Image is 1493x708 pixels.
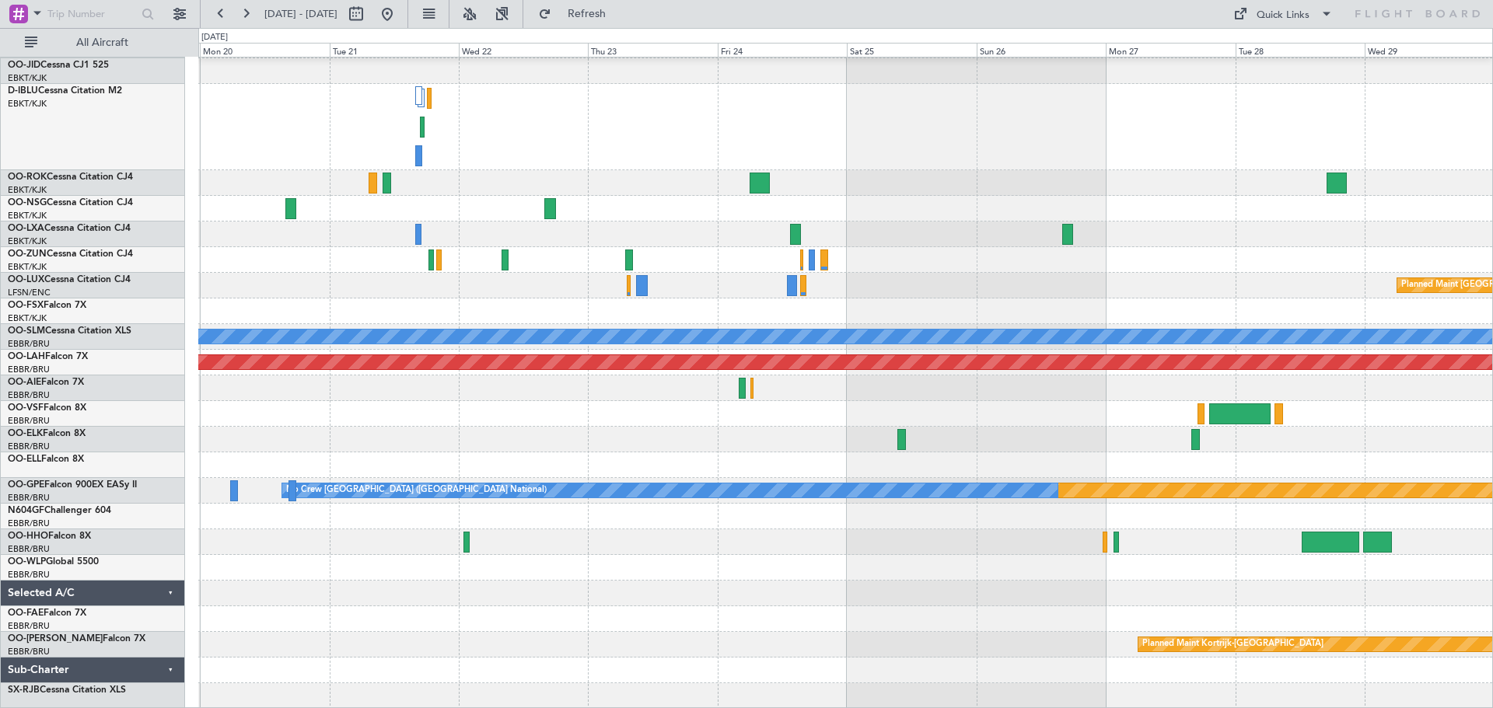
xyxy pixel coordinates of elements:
div: Sat 25 [847,43,976,57]
a: OO-[PERSON_NAME]Falcon 7X [8,634,145,643]
a: EBBR/BRU [8,441,50,452]
a: OO-HHOFalcon 8X [8,532,91,541]
a: OO-ELLFalcon 8X [8,455,84,464]
a: OO-WLPGlobal 5500 [8,557,99,567]
button: Refresh [531,2,624,26]
div: Wed 22 [459,43,588,57]
div: Fri 24 [718,43,847,57]
span: SX-RJB [8,685,40,695]
div: Tue 28 [1236,43,1365,57]
a: OO-AIEFalcon 7X [8,378,84,387]
span: OO-FSX [8,301,44,310]
a: EBBR/BRU [8,338,50,350]
a: OO-FAEFalcon 7X [8,609,86,618]
a: EBBR/BRU [8,543,50,555]
span: OO-NSG [8,198,47,208]
span: Refresh [554,9,620,19]
a: OO-VSFFalcon 8X [8,403,86,413]
a: OO-ELKFalcon 8X [8,429,86,438]
a: OO-GPEFalcon 900EX EASy II [8,480,137,490]
a: OO-LXACessna Citation CJ4 [8,224,131,233]
div: [DATE] [201,31,228,44]
div: Mon 27 [1106,43,1235,57]
div: Tue 21 [330,43,459,57]
span: OO-LXA [8,224,44,233]
a: EBBR/BRU [8,364,50,375]
a: OO-ROKCessna Citation CJ4 [8,173,133,182]
span: OO-ZUN [8,249,47,259]
span: OO-FAE [8,609,44,618]
a: EBKT/KJK [8,184,47,196]
a: EBKT/KJK [8,312,47,324]
a: D-IBLUCessna Citation M2 [8,86,122,96]
button: All Aircraft [17,30,169,55]
a: OO-LAHFalcon 7X [8,352,88,361]
a: EBKT/KJK [8,98,47,110]
span: N604GF [8,506,44,515]
span: OO-WLP [8,557,46,567]
input: Trip Number [47,2,137,26]
a: OO-FSXFalcon 7X [8,301,86,310]
div: Mon 20 [200,43,329,57]
a: N604GFChallenger 604 [8,506,111,515]
span: OO-ELK [8,429,43,438]
a: OO-LUXCessna Citation CJ4 [8,275,131,284]
span: OO-VSF [8,403,44,413]
a: EBKT/KJK [8,235,47,247]
a: EBKT/KJK [8,210,47,221]
a: EBBR/BRU [8,415,50,427]
span: OO-ELL [8,455,41,464]
span: D-IBLU [8,86,38,96]
span: OO-LUX [8,275,44,284]
a: EBKT/KJK [8,261,47,273]
span: OO-ROK [8,173,47,182]
a: EBBR/BRU [8,518,50,529]
span: OO-SLM [8,326,45,336]
span: All Aircraft [40,37,164,48]
span: OO-GPE [8,480,44,490]
a: SX-RJBCessna Citation XLS [8,685,126,695]
span: [DATE] - [DATE] [264,7,337,21]
span: OO-[PERSON_NAME] [8,634,103,643]
span: OO-HHO [8,532,48,541]
button: Quick Links [1226,2,1341,26]
a: EBBR/BRU [8,389,50,401]
a: LFSN/ENC [8,287,51,298]
span: OO-JID [8,61,40,70]
div: Thu 23 [588,43,717,57]
a: EBBR/BRU [8,620,50,632]
a: EBBR/BRU [8,492,50,504]
span: OO-AIE [8,378,41,387]
a: EBBR/BRU [8,569,50,581]
a: EBBR/BRU [8,646,50,657]
span: OO-LAH [8,352,45,361]
a: OO-ZUNCessna Citation CJ4 [8,249,133,259]
div: No Crew [GEOGRAPHIC_DATA] ([GEOGRAPHIC_DATA] National) [286,479,547,502]
a: EBKT/KJK [8,72,47,84]
div: Sun 26 [977,43,1106,57]
a: OO-NSGCessna Citation CJ4 [8,198,133,208]
div: Quick Links [1257,8,1309,23]
a: OO-JIDCessna CJ1 525 [8,61,109,70]
div: Planned Maint Kortrijk-[GEOGRAPHIC_DATA] [1142,633,1323,656]
a: OO-SLMCessna Citation XLS [8,326,131,336]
